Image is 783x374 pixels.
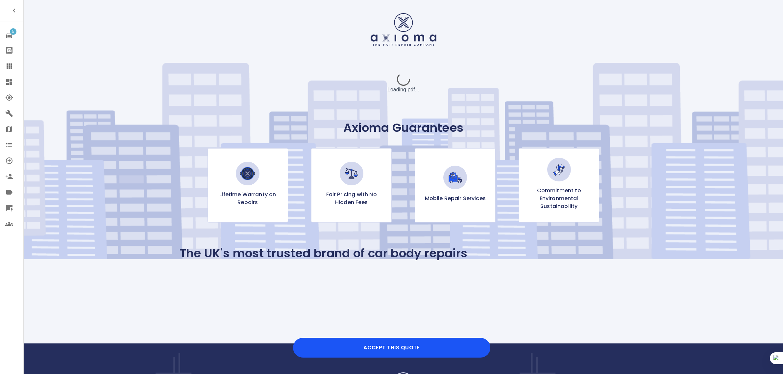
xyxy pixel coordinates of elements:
div: Loading pdf... [354,67,453,100]
img: Logo [371,13,436,46]
p: The UK's most trusted brand of car body repairs [180,246,468,261]
p: Commitment to Environmental Sustainability [524,187,594,210]
p: Mobile Repair Services [425,195,486,202]
img: Commitment to Environmental Sustainability [547,158,571,181]
p: Fair Pricing with No Hidden Fees [317,191,386,206]
span: 5 [10,28,16,35]
img: Mobile Repair Services [443,166,467,189]
p: Lifetime Warranty on Repairs [213,191,282,206]
img: Fair Pricing with No Hidden Fees [340,162,363,185]
img: Lifetime Warranty on Repairs [236,162,259,185]
button: Accept this Quote [293,338,490,358]
iframe: Customer reviews powered by Trustpilot [180,271,627,317]
p: Axioma Guarantees [180,121,627,135]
